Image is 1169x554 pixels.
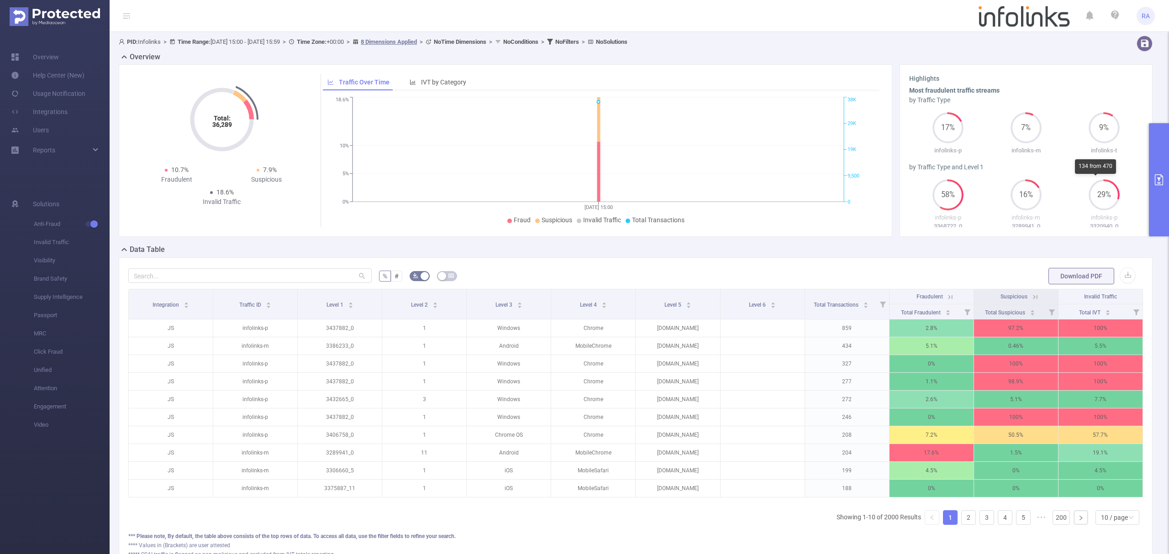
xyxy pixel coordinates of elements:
[33,195,59,213] span: Solutions
[848,199,850,205] tspan: 0
[974,444,1058,461] p: 1.5%
[342,171,349,177] tspan: 5%
[1048,268,1114,284] button: Download PDF
[467,408,551,426] p: Windows
[1011,124,1042,131] span: 7%
[298,426,382,444] p: 3406758_0
[213,355,297,372] p: infolinks-p
[1058,444,1143,461] p: 19.1%
[945,308,951,314] div: Sort
[34,397,110,416] span: Engagement
[514,216,531,224] span: Fraud
[890,373,974,390] p: 1.1%
[584,204,613,210] tspan: [DATE] 15:00
[336,97,349,103] tspan: 18.6%
[932,191,964,199] span: 58%
[974,373,1058,390] p: 98.9%
[1074,510,1088,525] li: Next Page
[239,302,263,308] span: Traffic ID
[632,216,685,224] span: Total Transactions
[184,304,189,307] i: icon: caret-down
[551,480,635,497] p: MobileSafari
[129,480,213,497] p: JS
[503,38,538,45] b: No Conditions
[222,175,312,184] div: Suspicious
[864,304,869,307] i: icon: caret-down
[1011,191,1042,199] span: 16%
[551,337,635,355] p: MobileChrome
[213,444,297,461] p: infolinks-m
[945,312,950,314] i: icon: caret-down
[298,355,382,372] p: 3437882_0
[34,361,110,379] span: Unified
[339,78,390,86] span: Traffic Over Time
[467,373,551,390] p: Windows
[890,408,974,426] p: 0%
[1058,408,1143,426] p: 100%
[34,343,110,361] span: Click Fraud
[213,319,297,337] p: infolinks-p
[636,355,720,372] p: [DOMAIN_NAME]
[33,141,55,159] a: Reports
[1089,191,1120,199] span: 29%
[909,87,1000,94] b: Most fraudulent traffic streams
[213,426,297,444] p: infolinks-p
[943,511,957,524] a: 1
[417,38,426,45] span: >
[266,301,271,306] div: Sort
[413,273,418,278] i: icon: bg-colors
[298,462,382,479] p: 3306660_5
[467,480,551,497] p: iOS
[517,301,522,303] i: icon: caret-up
[686,301,691,303] i: icon: caret-up
[327,79,334,85] i: icon: line-chart
[298,337,382,355] p: 3386233_0
[1079,309,1102,316] span: Total IVT
[749,302,767,308] span: Level 6
[382,373,466,390] p: 1
[34,233,110,251] span: Invalid Traffic
[11,84,85,103] a: Usage Notification
[890,444,974,461] p: 17.6%
[34,324,110,343] span: MRC
[636,480,720,497] p: [DOMAIN_NAME]
[153,302,180,308] span: Integration
[129,391,213,408] p: JS
[1089,124,1120,131] span: 9%
[601,301,606,303] i: icon: caret-up
[280,38,289,45] span: >
[974,480,1058,497] p: 0%
[432,304,437,307] i: icon: caret-down
[1065,146,1143,155] p: infolinks-t
[848,147,856,153] tspan: 19K
[382,337,466,355] p: 1
[348,304,353,307] i: icon: caret-down
[636,319,720,337] p: [DOMAIN_NAME]
[434,38,486,45] b: No Time Dimensions
[361,38,417,45] u: 8 Dimensions Applied
[348,301,353,303] i: icon: caret-up
[1105,312,1110,314] i: icon: caret-down
[383,272,387,280] span: %
[467,337,551,355] p: Android
[263,166,277,173] span: 7.9%
[974,426,1058,444] p: 50.5%
[34,416,110,434] span: Video
[1034,510,1049,525] li: Next 5 Pages
[1128,515,1134,521] i: icon: down
[212,121,232,128] tspan: 36,289
[517,304,522,307] i: icon: caret-down
[601,301,607,306] div: Sort
[998,511,1012,524] a: 4
[495,302,514,308] span: Level 3
[909,213,987,222] p: infolinks-p
[805,355,889,372] p: 327
[213,373,297,390] p: infolinks-p
[1053,510,1070,525] li: 200
[467,426,551,444] p: Chrome OS
[382,355,466,372] p: 1
[1058,355,1143,372] p: 100%
[890,426,974,444] p: 7.2%
[486,38,495,45] span: >
[34,379,110,397] span: Attention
